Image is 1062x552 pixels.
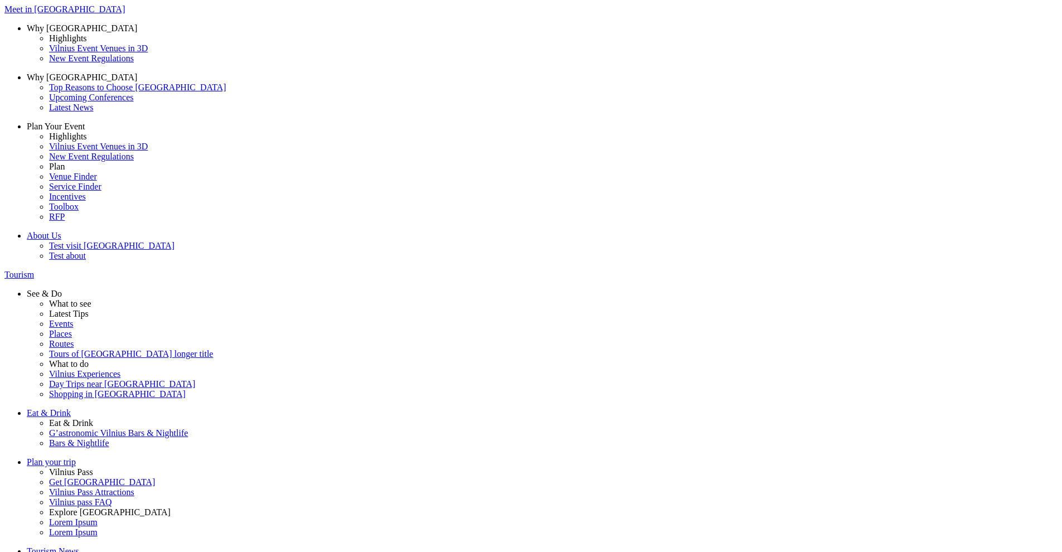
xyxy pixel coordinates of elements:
span: Day Trips near [GEOGRAPHIC_DATA] [49,379,195,389]
a: Plan your trip [27,457,1058,467]
a: New Event Regulations [49,54,1058,64]
span: Vilnius Event Venues in 3D [49,142,148,151]
a: Tours of [GEOGRAPHIC_DATA] longer title [49,349,1058,359]
span: Places [49,329,72,338]
a: Lorem Ipsum [49,527,1058,538]
span: Highlights [49,33,87,43]
span: Vilnius Pass Attractions [49,487,134,497]
span: New Event Regulations [49,152,134,161]
span: Eat & Drink [49,418,93,428]
a: Routes [49,339,1058,349]
a: Upcoming Conferences [49,93,1058,103]
a: Vilnius Event Venues in 3D [49,142,1058,152]
span: Vilnius Event Venues in 3D [49,43,148,53]
a: Vilnius Event Venues in 3D [49,43,1058,54]
span: Vilnius Experiences [49,369,120,379]
span: New Event Regulations [49,54,134,63]
span: Plan your trip [27,457,76,467]
a: RFP [49,212,1058,222]
span: Venue Finder [49,172,97,181]
span: About Us [27,231,61,240]
a: Lorem Ipsum [49,517,1058,527]
a: Events [49,319,1058,329]
span: G’astronomic Vilnius Bars & Nightlife [49,428,188,438]
a: Get [GEOGRAPHIC_DATA] [49,477,1058,487]
a: Toolbox [49,202,1058,212]
a: Shopping in [GEOGRAPHIC_DATA] [49,389,1058,399]
span: Vilnius pass FAQ [49,497,112,507]
span: Lorem Ipsum [49,527,98,537]
span: Explore [GEOGRAPHIC_DATA] [49,507,171,517]
span: Events [49,319,74,328]
a: Vilnius pass FAQ [49,497,1058,507]
span: Plan [49,162,65,171]
a: Service Finder [49,182,1058,192]
span: Service Finder [49,182,101,191]
span: Why [GEOGRAPHIC_DATA] [27,23,137,33]
a: G’astronomic Vilnius Bars & Nightlife [49,428,1058,438]
a: Places [49,329,1058,339]
span: Tourism [4,270,34,279]
span: Why [GEOGRAPHIC_DATA] [27,72,137,82]
a: Vilnius Pass Attractions [49,487,1058,497]
a: Bars & Nightlife [49,438,1058,448]
span: Routes [49,339,74,348]
span: Meet in [GEOGRAPHIC_DATA] [4,4,125,14]
span: Tours of [GEOGRAPHIC_DATA] longer title [49,349,213,359]
span: Get [GEOGRAPHIC_DATA] [49,477,155,487]
a: Meet in [GEOGRAPHIC_DATA] [4,4,1058,14]
span: What to do [49,359,89,369]
span: Toolbox [49,202,79,211]
span: Incentives [49,192,86,201]
a: Top Reasons to Choose [GEOGRAPHIC_DATA] [49,83,1058,93]
span: Latest Tips [49,309,89,318]
span: Eat & Drink [27,408,71,418]
a: Latest News [49,103,1058,113]
span: Highlights [49,132,87,141]
span: Lorem Ipsum [49,517,98,527]
a: Tourism [4,270,1058,280]
a: Day Trips near [GEOGRAPHIC_DATA] [49,379,1058,389]
span: Plan Your Event [27,122,85,131]
span: Shopping in [GEOGRAPHIC_DATA] [49,389,186,399]
span: See & Do [27,289,62,298]
span: Vilnius Pass [49,467,93,477]
a: Vilnius Experiences [49,369,1058,379]
a: Eat & Drink [27,408,1058,418]
a: Test visit [GEOGRAPHIC_DATA] [49,241,1058,251]
a: Venue Finder [49,172,1058,182]
span: Bars & Nightlife [49,438,109,448]
a: New Event Regulations [49,152,1058,162]
a: About Us [27,231,1058,241]
span: What to see [49,299,91,308]
a: Test about [49,251,1058,261]
span: RFP [49,212,65,221]
a: Incentives [49,192,1058,202]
